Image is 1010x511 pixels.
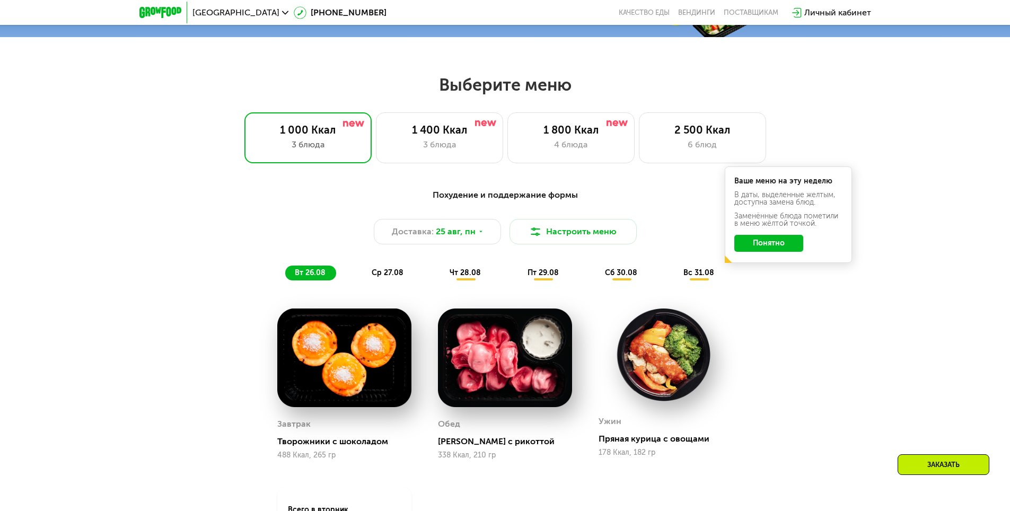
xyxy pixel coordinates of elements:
span: сб 30.08 [605,268,637,277]
span: ср 27.08 [372,268,403,277]
div: 4 блюда [519,138,623,151]
div: Ужин [599,413,621,429]
div: Обед [438,416,460,432]
div: Завтрак [277,416,311,432]
div: 1 000 Ккал [256,124,361,136]
a: Качество еды [619,8,670,17]
div: Похудение и поддержание формы [191,189,819,202]
h2: Выберите меню [34,74,976,95]
span: вс 31.08 [683,268,714,277]
span: пт 29.08 [528,268,559,277]
div: Личный кабинет [804,6,871,19]
div: 2 500 Ккал [650,124,755,136]
div: Заменённые блюда пометили в меню жёлтой точкой. [734,213,842,227]
div: Ваше меню на эту неделю [734,178,842,185]
span: чт 28.08 [450,268,481,277]
div: 1 400 Ккал [387,124,492,136]
div: 488 Ккал, 265 гр [277,451,411,460]
div: Творожники с шоколадом [277,436,420,447]
a: Вендинги [678,8,715,17]
span: [GEOGRAPHIC_DATA] [192,8,279,17]
div: [PERSON_NAME] с рикоттой [438,436,581,447]
div: Пряная курица с овощами [599,434,741,444]
div: Заказать [898,454,989,475]
div: 1 800 Ккал [519,124,623,136]
div: 3 блюда [387,138,492,151]
div: 178 Ккал, 182 гр [599,448,733,457]
a: [PHONE_NUMBER] [294,6,387,19]
span: 25 авг, пн [436,225,476,238]
span: Доставка: [392,225,434,238]
span: вт 26.08 [295,268,326,277]
div: 338 Ккал, 210 гр [438,451,572,460]
div: 3 блюда [256,138,361,151]
button: Настроить меню [510,219,637,244]
div: поставщикам [724,8,778,17]
button: Понятно [734,235,803,252]
div: В даты, выделенные желтым, доступна замена блюд. [734,191,842,206]
div: 6 блюд [650,138,755,151]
